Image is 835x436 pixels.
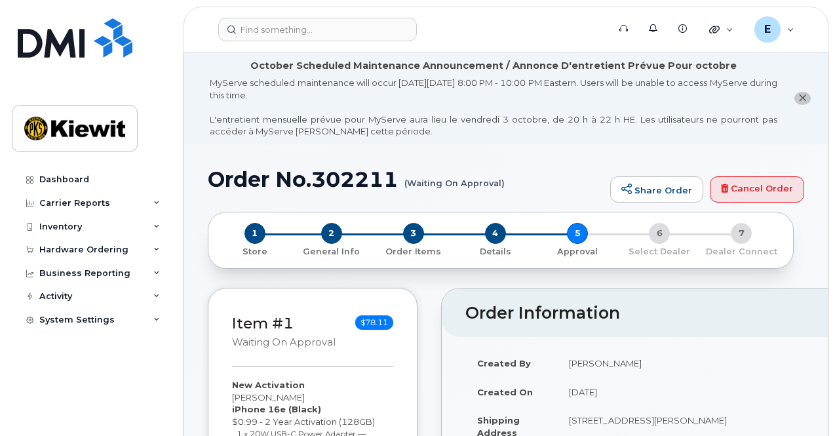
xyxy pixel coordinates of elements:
a: 1 Store [219,244,290,258]
a: 4 Details [454,244,536,258]
strong: New Activation [232,380,305,390]
span: 4 [485,223,506,244]
a: 2 General Info [290,244,372,258]
strong: iPhone 16e (Black) [232,404,321,414]
p: Details [459,246,531,258]
h1: Order No.302211 [208,168,604,191]
small: Waiting On Approval [232,336,336,348]
div: MyServe scheduled maintenance will occur [DATE][DATE] 8:00 PM - 10:00 PM Eastern. Users will be u... [210,77,777,138]
a: 3 Order Items [372,244,454,258]
strong: Created By [477,358,531,368]
span: 3 [403,223,424,244]
a: Cancel Order [710,176,804,203]
span: 2 [321,223,342,244]
strong: Created On [477,387,533,397]
p: Order Items [378,246,449,258]
p: General Info [296,246,367,258]
span: $78.11 [355,315,393,330]
button: close notification [794,92,811,106]
iframe: Messenger Launcher [778,379,825,426]
p: Store [224,246,285,258]
a: Item #1 [232,314,294,332]
span: 1 [244,223,265,244]
small: (Waiting On Approval) [404,168,505,188]
div: October Scheduled Maintenance Announcement / Annonce D'entretient Prévue Pour octobre [250,59,737,73]
a: Share Order [610,176,703,203]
